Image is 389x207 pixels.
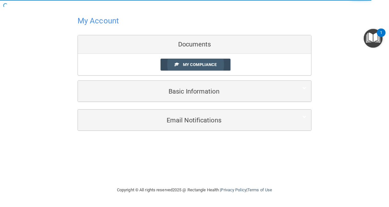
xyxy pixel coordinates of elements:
h5: Email Notifications [83,117,287,124]
div: Documents [78,35,311,54]
a: Terms of Use [247,187,272,192]
a: Privacy Policy [221,187,246,192]
button: Open Resource Center, 1 new notification [364,29,383,48]
h5: Basic Information [83,88,287,95]
span: My Compliance [183,62,217,67]
div: 1 [380,33,382,41]
a: Basic Information [83,84,306,98]
div: Copyright © All rights reserved 2025 @ Rectangle Health | | [78,180,311,200]
h4: My Account [78,17,119,25]
a: Email Notifications [83,113,306,127]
